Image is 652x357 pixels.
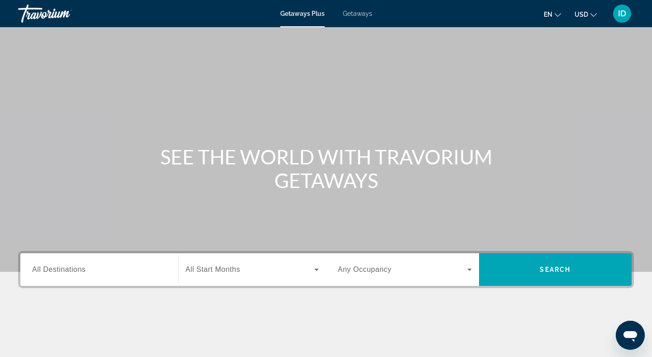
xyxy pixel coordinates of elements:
[575,8,597,21] button: Change currency
[20,253,632,286] div: Search widget
[280,10,325,17] a: Getaways Plus
[32,265,86,273] span: All Destinations
[575,11,588,18] span: USD
[156,145,496,192] h1: SEE THE WORLD WITH TRAVORIUM GETAWAYS
[479,253,632,286] button: Search
[18,2,109,25] a: Travorium
[338,265,392,273] span: Any Occupancy
[618,9,626,18] span: ID
[186,265,240,273] span: All Start Months
[610,4,634,23] button: User Menu
[616,321,645,350] iframe: Button to launch messaging window
[544,8,561,21] button: Change language
[540,266,570,273] span: Search
[544,11,552,18] span: en
[343,10,372,17] a: Getaways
